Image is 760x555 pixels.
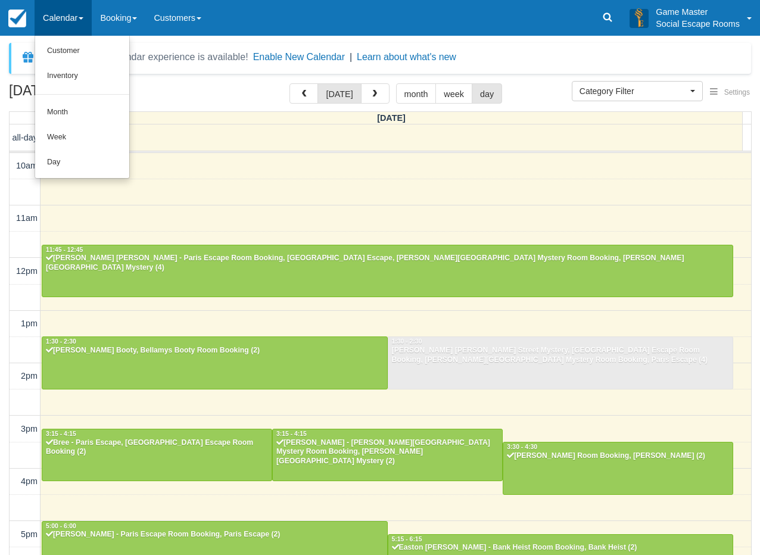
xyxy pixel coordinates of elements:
[391,346,730,365] div: [PERSON_NAME] [PERSON_NAME] Street Mystery, [GEOGRAPHIC_DATA] Escape Room Booking, [PERSON_NAME][...
[507,444,537,450] span: 3:30 - 4:30
[21,476,38,486] span: 4pm
[45,346,384,356] div: [PERSON_NAME] Booty, Bellamys Booty Room Booking (2)
[21,371,38,381] span: 2pm
[580,85,687,97] span: Category Filter
[40,50,248,64] div: A new Booking Calendar experience is available!
[317,83,361,104] button: [DATE]
[350,52,352,62] span: |
[45,254,730,273] div: [PERSON_NAME] [PERSON_NAME] - Paris Escape Room Booking, [GEOGRAPHIC_DATA] Escape, [PERSON_NAME][...
[46,431,76,437] span: 3:15 - 4:15
[35,64,129,89] a: Inventory
[21,424,38,434] span: 3pm
[391,543,730,553] div: Easton [PERSON_NAME] - Bank Heist Room Booking, Bank Heist (2)
[46,247,83,253] span: 11:45 - 12:45
[377,113,406,123] span: [DATE]
[35,36,130,179] ul: Calendar
[21,319,38,328] span: 1pm
[472,83,502,104] button: day
[506,451,730,461] div: [PERSON_NAME] Room Booking, [PERSON_NAME] (2)
[35,100,129,125] a: Month
[272,429,503,481] a: 3:15 - 4:15[PERSON_NAME] - [PERSON_NAME][GEOGRAPHIC_DATA] Mystery Room Booking, [PERSON_NAME][GEO...
[392,338,422,345] span: 1:30 - 2:30
[35,125,129,150] a: Week
[16,266,38,276] span: 12pm
[703,84,757,101] button: Settings
[21,529,38,539] span: 5pm
[46,338,76,345] span: 1:30 - 2:30
[630,8,649,27] img: A3
[42,245,733,297] a: 11:45 - 12:45[PERSON_NAME] [PERSON_NAME] - Paris Escape Room Booking, [GEOGRAPHIC_DATA] Escape, [...
[724,88,750,96] span: Settings
[276,431,307,437] span: 3:15 - 4:15
[572,81,703,101] button: Category Filter
[42,429,272,481] a: 3:15 - 4:15Bree - Paris Escape, [GEOGRAPHIC_DATA] Escape Room Booking (2)
[392,536,422,542] span: 5:15 - 6:15
[435,83,472,104] button: week
[35,39,129,64] a: Customer
[16,213,38,223] span: 11am
[8,10,26,27] img: checkfront-main-nav-mini-logo.png
[253,51,345,63] button: Enable New Calendar
[35,150,129,175] a: Day
[45,438,269,457] div: Bree - Paris Escape, [GEOGRAPHIC_DATA] Escape Room Booking (2)
[276,438,499,467] div: [PERSON_NAME] - [PERSON_NAME][GEOGRAPHIC_DATA] Mystery Room Booking, [PERSON_NAME][GEOGRAPHIC_DAT...
[357,52,456,62] a: Learn about what's new
[656,18,740,30] p: Social Escape Rooms
[13,133,38,142] span: all-day
[503,442,733,494] a: 3:30 - 4:30[PERSON_NAME] Room Booking, [PERSON_NAME] (2)
[9,83,160,105] h2: [DATE]
[46,523,76,529] span: 5:00 - 6:00
[16,161,38,170] span: 10am
[42,336,388,389] a: 1:30 - 2:30[PERSON_NAME] Booty, Bellamys Booty Room Booking (2)
[396,83,437,104] button: month
[656,6,740,18] p: Game Master
[45,530,384,540] div: [PERSON_NAME] - Paris Escape Room Booking, Paris Escape (2)
[388,336,734,389] a: 1:30 - 2:30[PERSON_NAME] [PERSON_NAME] Street Mystery, [GEOGRAPHIC_DATA] Escape Room Booking, [PE...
